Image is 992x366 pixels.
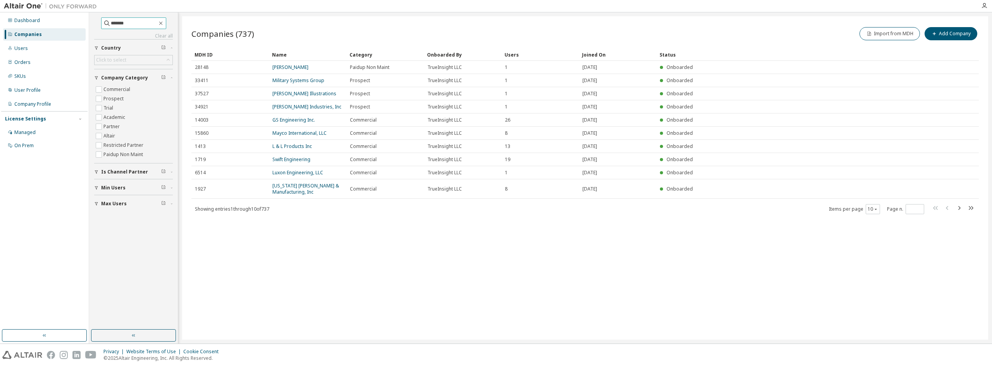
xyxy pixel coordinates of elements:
span: 1 [505,64,508,70]
button: Min Users [94,179,173,196]
span: 26 [505,117,510,123]
span: Country [101,45,121,51]
span: TrueInsight LLC [427,91,462,97]
div: User Profile [14,87,41,93]
button: Add Company [925,27,977,40]
span: 33411 [195,77,208,84]
span: TrueInsight LLC [427,186,462,192]
span: Is Channel Partner [101,169,148,175]
div: Name [272,48,343,61]
span: Clear filter [161,45,166,51]
span: [DATE] [582,91,597,97]
a: [PERSON_NAME] [272,64,308,70]
span: Onboarded [666,130,693,136]
div: Status [660,48,932,61]
span: 1 [505,91,508,97]
div: On Prem [14,143,34,149]
button: Is Channel Partner [94,163,173,180]
span: Prospect [350,104,370,110]
div: Onboarded By [427,48,498,61]
a: L & L Products Inc [272,143,312,149]
span: 28148 [195,64,208,70]
span: 6514 [195,170,206,176]
label: Partner [103,122,121,131]
span: Company Category [101,75,148,81]
span: Prospect [350,77,370,84]
span: TrueInsight LLC [427,156,462,163]
span: Onboarded [666,90,693,97]
a: Swift Engineering [272,156,310,163]
span: Onboarded [666,169,693,176]
span: [DATE] [582,156,597,163]
label: Trial [103,103,115,113]
label: Commercial [103,85,132,94]
div: Users [14,45,28,52]
div: Company Profile [14,101,51,107]
span: Commercial [350,170,377,176]
a: GS Engineering Inc. [272,117,315,123]
button: Import from MDH [859,27,920,40]
span: Onboarded [666,64,693,70]
span: 14003 [195,117,208,123]
div: Cookie Consent [183,349,223,355]
a: Clear all [94,33,173,39]
span: Max Users [101,201,127,207]
img: linkedin.svg [72,351,81,359]
div: Dashboard [14,17,40,24]
span: 1 [505,170,508,176]
div: Users [505,48,576,61]
span: TrueInsight LLC [427,130,462,136]
button: Max Users [94,195,173,212]
span: [DATE] [582,104,597,110]
button: 10 [868,206,878,212]
span: [DATE] [582,130,597,136]
div: Website Terms of Use [126,349,183,355]
span: Min Users [101,185,126,191]
span: TrueInsight LLC [427,104,462,110]
span: 1927 [195,186,206,192]
button: Company Category [94,69,173,86]
span: 1 [505,104,508,110]
a: Luxon Engineering, LLC [272,169,323,176]
label: Restricted Partner [103,141,145,150]
div: Click to select [95,55,172,65]
span: Commercial [350,117,377,123]
a: Mayco International, LLC [272,130,327,136]
label: Academic [103,113,127,122]
span: Clear filter [161,75,166,81]
div: Category [350,48,421,61]
div: SKUs [14,73,26,79]
span: Clear filter [161,201,166,207]
a: Military Systems Group [272,77,324,84]
span: Onboarded [666,117,693,123]
div: Privacy [103,349,126,355]
span: 37527 [195,91,208,97]
div: Orders [14,59,31,65]
span: TrueInsight LLC [427,64,462,70]
span: [DATE] [582,117,597,123]
span: 34921 [195,104,208,110]
span: Onboarded [666,143,693,149]
span: 19 [505,156,510,163]
div: Joined On [582,48,653,61]
div: License Settings [5,116,46,122]
span: TrueInsight LLC [427,117,462,123]
span: Onboarded [666,103,693,110]
label: Paidup Non Maint [103,150,145,159]
img: facebook.svg [47,351,55,359]
span: TrueInsight LLC [427,170,462,176]
div: MDH ID [195,48,266,61]
span: Onboarded [666,77,693,84]
span: TrueInsight LLC [427,143,462,149]
img: instagram.svg [60,351,68,359]
span: Showing entries 1 through 10 of 737 [195,206,269,212]
div: Click to select [96,57,126,63]
div: Managed [14,129,36,136]
span: 8 [505,130,508,136]
a: [US_STATE] [PERSON_NAME] & Manufacturing, Inc [272,182,339,195]
span: Commercial [350,156,377,163]
span: Onboarded [666,156,693,163]
img: altair_logo.svg [2,351,42,359]
span: TrueInsight LLC [427,77,462,84]
span: Commercial [350,143,377,149]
